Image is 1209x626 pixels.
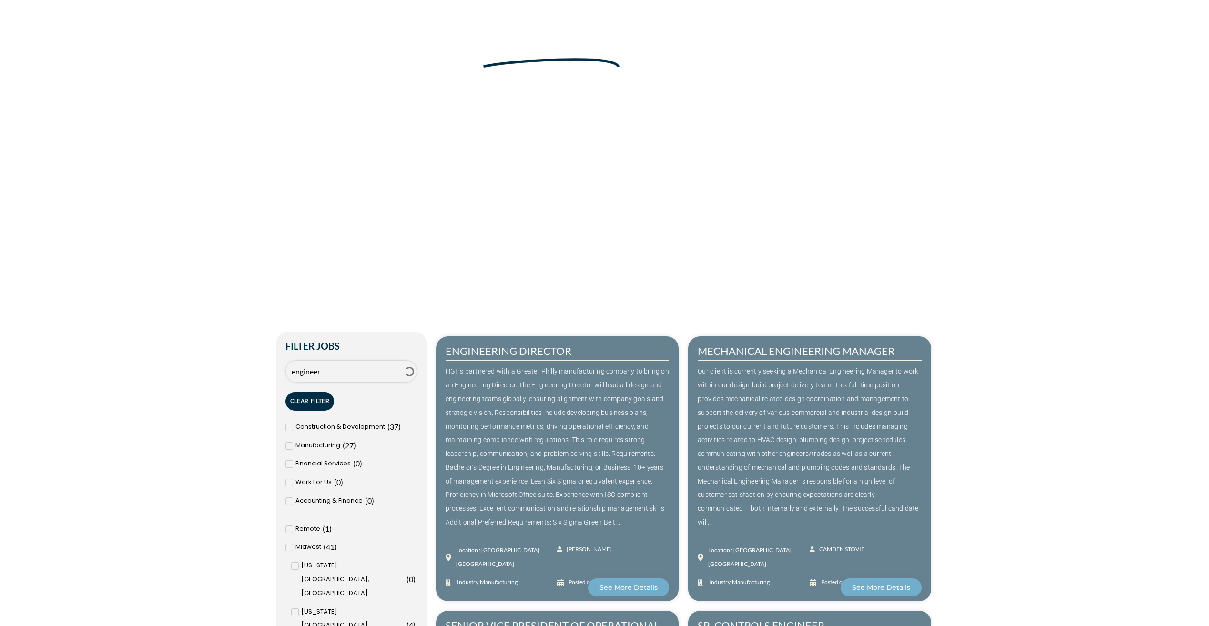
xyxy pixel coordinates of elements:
[398,422,401,431] span: )
[295,540,321,554] span: Midwest
[295,439,340,453] span: Manufacturing
[345,441,354,450] span: 27
[295,420,385,434] span: Construction & Development
[285,392,335,411] button: Clear Filter
[367,496,372,505] span: 0
[285,341,417,351] h2: Filter Jobs
[295,494,363,508] span: Accounting & Finance
[324,542,326,551] span: (
[338,76,358,85] a: Home
[285,360,417,383] input: Search Job
[336,477,341,486] span: 0
[338,76,376,85] span: »
[335,542,337,551] span: )
[323,524,325,533] span: (
[409,575,413,584] span: 0
[338,30,476,64] span: Make Your
[361,76,376,85] span: Jobs
[295,475,332,489] span: Work For Us
[372,496,374,505] span: )
[301,559,404,600] span: [US_STATE][GEOGRAPHIC_DATA], [GEOGRAPHIC_DATA]
[365,496,367,505] span: (
[295,457,351,471] span: Financial Services
[334,477,336,486] span: (
[356,459,360,468] span: 0
[360,459,362,468] span: )
[325,524,329,533] span: 1
[390,422,398,431] span: 37
[354,441,356,450] span: )
[341,477,343,486] span: )
[413,575,416,584] span: )
[481,31,621,63] span: Next Move
[353,459,356,468] span: (
[387,422,390,431] span: (
[295,522,320,536] span: Remote
[329,524,332,533] span: )
[343,441,345,450] span: (
[326,542,335,551] span: 41
[406,575,409,584] span: (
